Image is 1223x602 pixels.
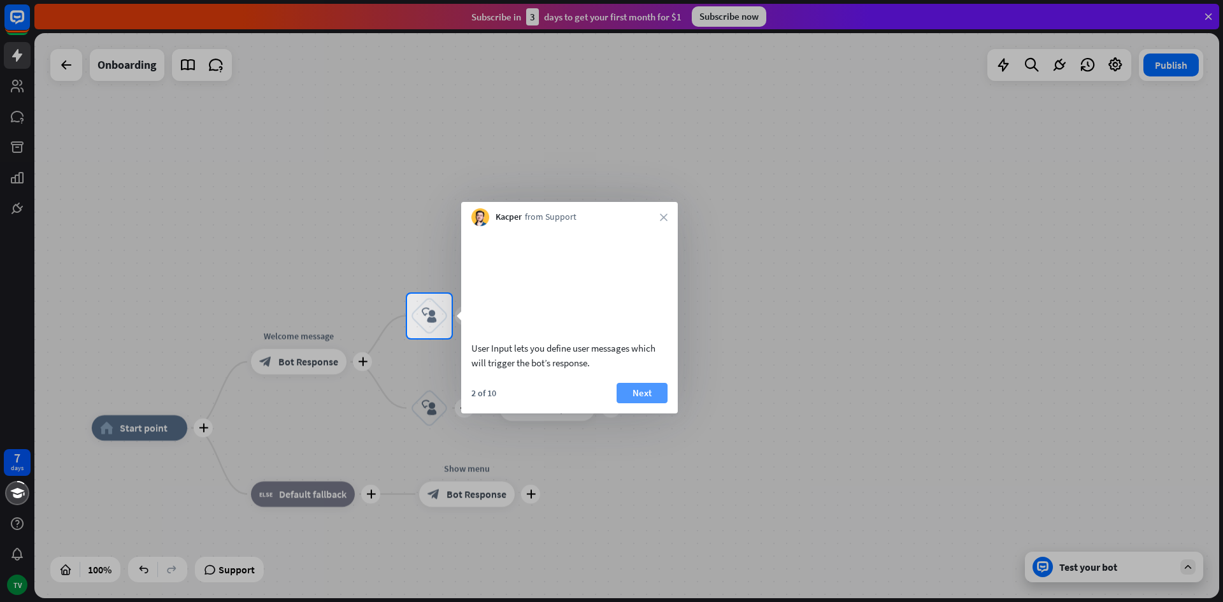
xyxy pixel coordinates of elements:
[10,5,48,43] button: Open LiveChat chat widget
[660,213,668,221] i: close
[525,211,576,224] span: from Support
[471,341,668,370] div: User Input lets you define user messages which will trigger the bot’s response.
[471,387,496,399] div: 2 of 10
[422,308,437,324] i: block_user_input
[496,211,522,224] span: Kacper
[617,383,668,403] button: Next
